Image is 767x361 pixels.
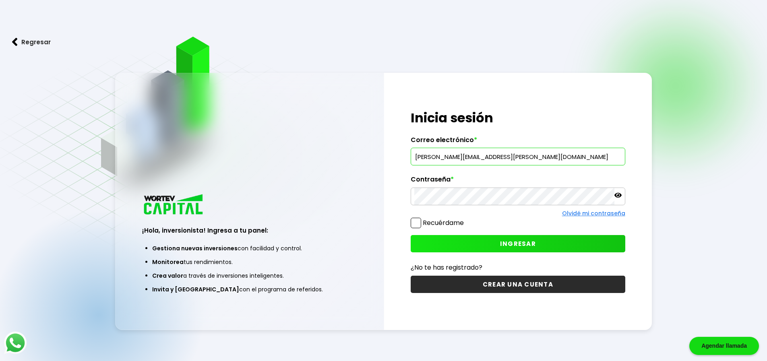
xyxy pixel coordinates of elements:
button: INGRESAR [411,235,625,252]
span: Crea valor [152,272,183,280]
span: Gestiona nuevas inversiones [152,244,238,252]
label: Correo electrónico [411,136,625,148]
span: INGRESAR [500,239,536,248]
h3: ¡Hola, inversionista! Ingresa a tu panel: [142,226,357,235]
a: Olvidé mi contraseña [562,209,625,217]
p: ¿No te has registrado? [411,262,625,272]
li: tus rendimientos. [152,255,347,269]
input: hola@wortev.capital [414,148,622,165]
li: con el programa de referidos. [152,283,347,296]
label: Recuérdame [423,218,464,227]
div: Agendar llamada [689,337,759,355]
button: CREAR UNA CUENTA [411,276,625,293]
img: flecha izquierda [12,38,18,46]
span: Monitorea [152,258,184,266]
li: a través de inversiones inteligentes. [152,269,347,283]
a: ¿No te has registrado?CREAR UNA CUENTA [411,262,625,293]
li: con facilidad y control. [152,241,347,255]
img: logo_wortev_capital [142,193,206,217]
img: logos_whatsapp-icon.242b2217.svg [4,332,27,354]
span: Invita y [GEOGRAPHIC_DATA] [152,285,239,293]
h1: Inicia sesión [411,108,625,128]
label: Contraseña [411,175,625,188]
